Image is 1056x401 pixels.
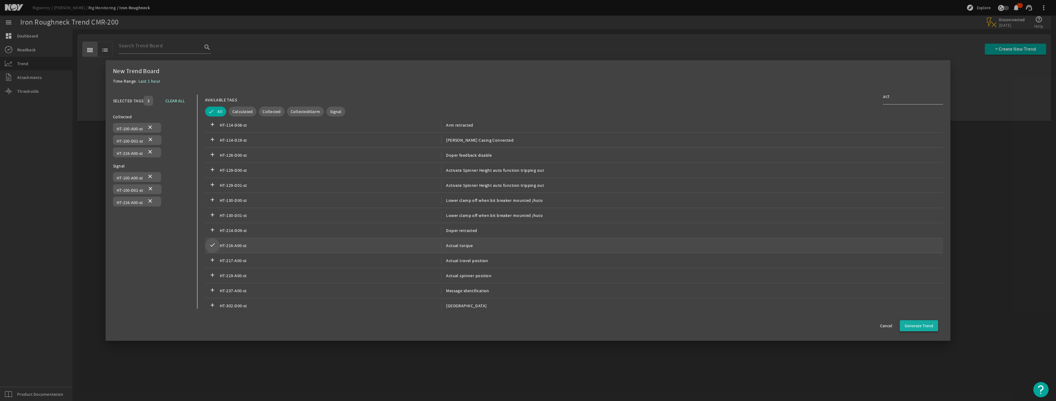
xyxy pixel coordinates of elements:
span: HT-130-D00-st [220,197,441,204]
span: HT-217-A00-st [220,257,441,264]
span: HT-214-D09-st [220,227,441,234]
span: HT-100-A00-st [117,175,143,181]
span: HT-100-A00-st [117,126,143,132]
span: HT-129-D01-st [220,182,441,189]
span: Calculated [232,108,253,115]
span: Collected [262,108,281,115]
mat-icon: close [147,186,154,193]
mat-icon: check [209,242,216,249]
span: Cancel [880,323,892,329]
span: Doper retracted [441,227,477,234]
span: 3 [147,98,149,104]
mat-icon: add [209,257,216,264]
span: Activate Spinner Height auto function tripping out [441,167,544,174]
span: Lower clamp off when bit breaker mounted /Auto [441,212,543,219]
button: CLEAR ALL [161,95,190,106]
mat-icon: add [209,227,216,234]
mat-icon: add [209,121,216,129]
span: HT-114-D19-st [220,136,441,144]
span: HT-129-D00-st [220,167,441,174]
span: CollectedAlarm [291,108,320,115]
div: Collected [113,113,190,120]
span: HT-130-D01-st [220,212,441,219]
button: Open Resource Center [1033,382,1049,397]
input: Search Tag Names [883,93,938,100]
div: Time Range: [113,77,138,88]
span: Last 1 hour [138,78,161,84]
mat-icon: close [146,124,154,132]
mat-icon: close [146,173,154,181]
div: Signal [113,162,190,170]
span: [PERSON_NAME] Casing Connected [441,136,514,144]
span: HT-100-D01-st [117,138,143,144]
span: Doper feedback disable [441,151,492,159]
mat-icon: add [209,212,216,219]
button: Cancel [875,320,897,331]
span: Actual spinner position [441,272,491,279]
mat-icon: add [209,136,216,144]
div: SELECTED TAGS [113,97,144,104]
span: Lower clamp off when bit breaker mounted /Auto [441,197,543,204]
span: HT-216-A00-st [117,200,143,205]
span: HT-237-A00-st [220,287,441,294]
span: All [217,108,223,115]
mat-icon: add [209,197,216,204]
span: HT-100-D01-st [117,187,143,193]
span: HT-216-A00-st [117,151,143,156]
mat-icon: add [209,272,216,279]
span: Message identification [441,287,489,294]
span: CLEAR ALL [165,97,185,104]
mat-icon: add [209,182,216,189]
span: HT-126-D00-st [220,151,441,159]
div: AVAILABLE TAGS [205,96,237,104]
span: [GEOGRAPHIC_DATA] [441,302,487,309]
span: HT-302-D00-st [220,302,441,309]
span: HT-216-A00-st [220,242,441,249]
span: Activate Spinner Height auto function tripping out [441,182,544,189]
span: Generate Trend [905,323,933,329]
span: Arm retracted [441,121,473,129]
mat-icon: add [209,167,216,174]
mat-icon: add [209,287,216,294]
mat-icon: close [147,136,154,144]
span: HT-114-D08-st [220,121,441,129]
mat-icon: close [146,198,154,205]
span: Signal [330,108,342,115]
span: Actual travel position [441,257,488,264]
span: HT-219-A00-st [220,272,441,279]
div: New Trend Board [113,68,943,75]
mat-icon: add [209,151,216,159]
button: Generate Trend [900,320,938,331]
mat-icon: add [209,302,216,309]
span: Actual torque [441,242,473,249]
mat-icon: close [146,149,154,156]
